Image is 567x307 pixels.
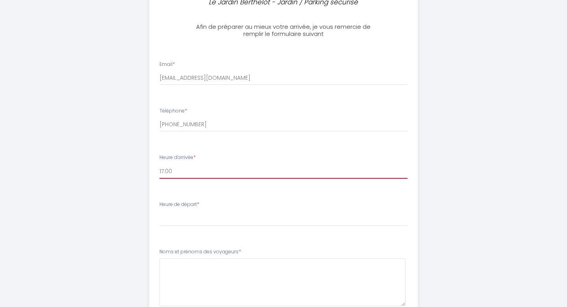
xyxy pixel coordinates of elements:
label: Téléphone [159,107,187,115]
label: Email [159,61,175,68]
label: Heure d'arrivée [159,154,196,161]
label: Heure de départ [159,201,199,208]
label: Noms et prénoms des voyageurs [159,248,241,256]
h3: Afin de préparer au mieux votre arrivée, je vous remercie de remplir le formulaire suivant [196,23,371,37]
